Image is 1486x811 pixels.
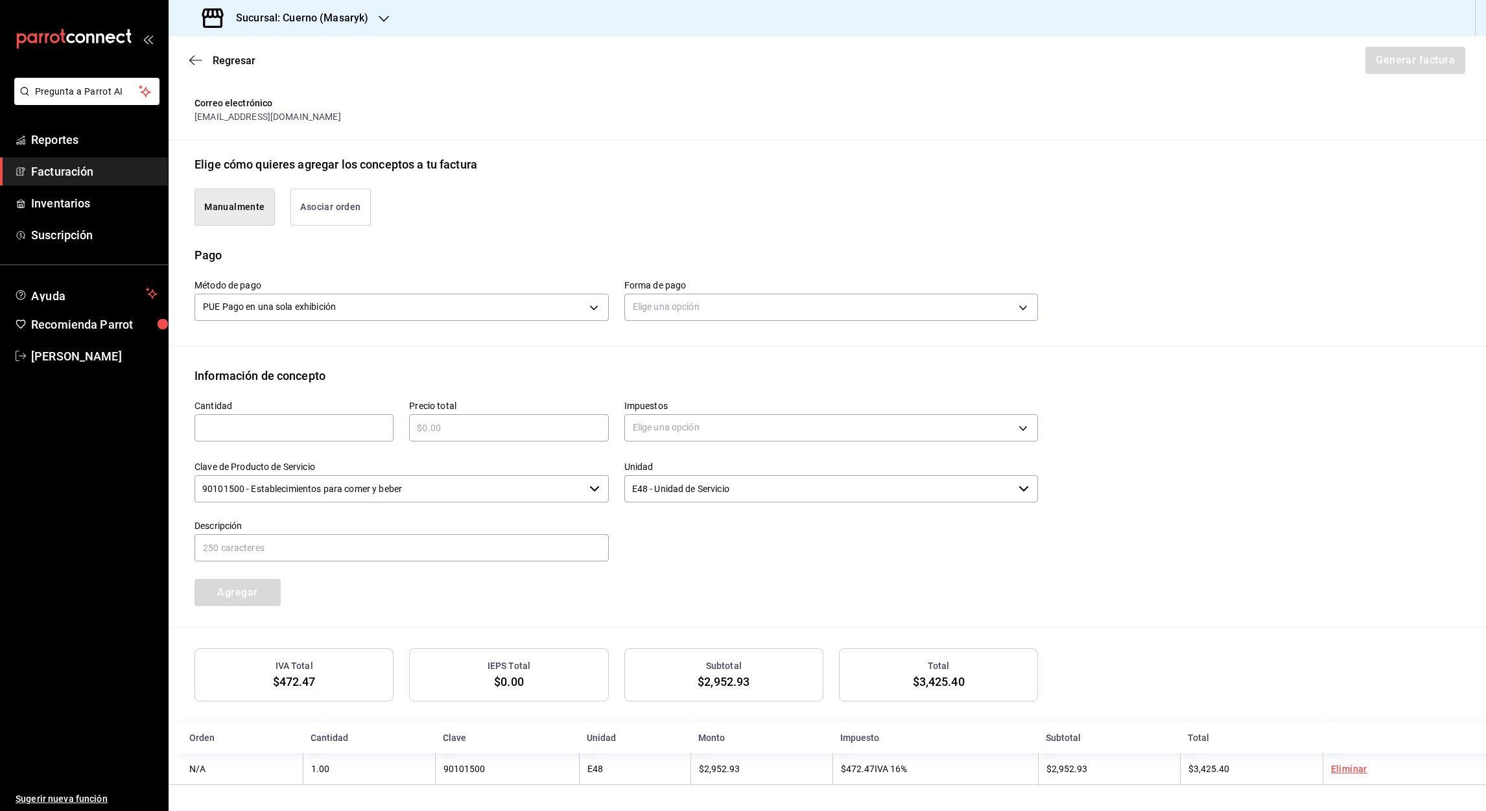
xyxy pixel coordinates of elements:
label: Clave de Producto de Servicio [195,462,609,471]
div: [EMAIL_ADDRESS][DOMAIN_NAME] [195,110,1038,124]
font: [PERSON_NAME] [31,349,122,363]
h3: Subtotal [706,659,742,673]
label: Unidad [624,462,1039,471]
button: Pregunta a Parrot AI [14,78,159,105]
td: 90101500 [435,753,579,785]
div: Elige una opción [624,294,1039,321]
span: $2,952.93 [699,764,740,774]
span: Regresar [213,54,255,67]
span: $3,425.40 [1188,764,1229,774]
h3: Total [928,659,950,673]
span: $472.47 [273,675,316,688]
input: Elige una opción [624,475,1014,502]
th: Subtotal [1038,722,1180,753]
td: IVA 16% [832,753,1038,785]
label: Método de pago [195,280,609,289]
span: $0.00 [494,675,524,688]
th: Cantidad [303,722,435,753]
div: Correo electrónico [195,97,1038,110]
font: Reportes [31,133,78,147]
span: 1.00 [311,764,329,774]
input: Elige una opción [195,475,584,502]
span: $2,952.93 [698,675,749,688]
th: Monto [690,722,832,753]
td: E48 [579,753,690,785]
div: Elige cómo quieres agregar los conceptos a tu factura [195,156,477,173]
label: Forma de pago [624,280,1039,289]
th: Unidad [579,722,690,753]
td: N/A [169,753,303,785]
label: Descripción [195,521,609,530]
font: Recomienda Parrot [31,318,133,331]
input: $0.00 [409,420,608,436]
div: Pago [195,246,222,264]
div: Elige una opción [624,414,1039,441]
font: Facturación [31,165,93,178]
th: Clave [435,722,579,753]
th: Orden [169,722,303,753]
button: open_drawer_menu [143,34,153,44]
label: Impuestos [624,401,1039,410]
span: PUE Pago en una sola exhibición [203,300,336,313]
span: Ayuda [31,286,141,301]
font: Suscripción [31,228,93,242]
span: $3,425.40 [913,675,965,688]
div: Información de concepto [195,367,325,384]
label: Cantidad [195,401,394,410]
a: Eliminar [1331,764,1367,774]
th: Total [1180,722,1322,753]
span: $2,952.93 [1046,764,1087,774]
span: $472.47 [841,764,875,774]
button: Manualmente [195,189,275,226]
button: Asociar orden [290,189,371,226]
h3: IEPS Total [488,659,530,673]
span: Pregunta a Parrot AI [35,85,139,99]
label: Precio total [409,401,608,410]
th: Impuesto [832,722,1038,753]
a: Pregunta a Parrot AI [9,94,159,108]
input: 250 caracteres [195,534,609,561]
h3: IVA Total [276,659,313,673]
button: Regresar [189,54,255,67]
h3: Sucursal: Cuerno (Masaryk) [226,10,368,26]
font: Sugerir nueva función [16,793,108,804]
font: Inventarios [31,196,90,210]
